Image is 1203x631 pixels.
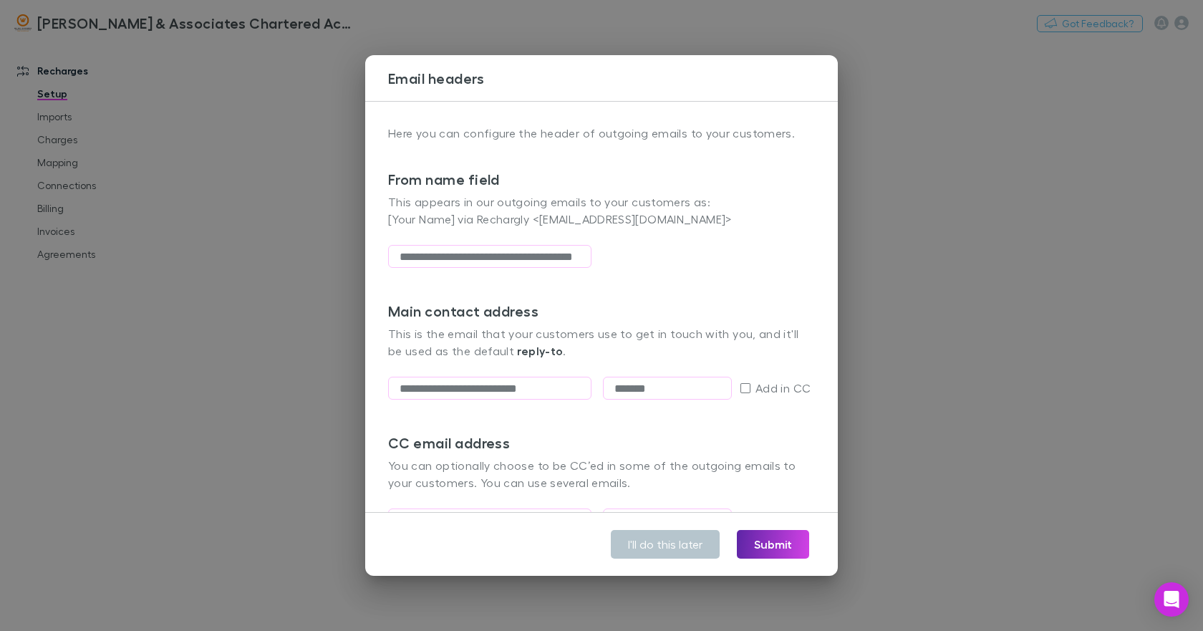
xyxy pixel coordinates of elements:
p: [Your Name] via Rechargly <[EMAIL_ADDRESS][DOMAIN_NAME]> [388,211,815,228]
h3: Email headers [388,69,838,87]
p: You can optionally choose to be CC’ed in some of the outgoing emails to your customers. You can u... [388,457,815,491]
button: I'll do this later [611,530,720,559]
span: Add in CC [755,380,811,397]
h3: From name field [388,170,815,188]
button: Submit [737,530,809,559]
h3: Main contact address [388,302,815,319]
h3: CC email address [388,434,815,451]
div: Open Intercom Messenger [1154,582,1189,617]
p: This is the email that your customers use to get in touch with you, and it'll be used as the defa... [388,325,815,360]
strong: reply-to [517,344,563,358]
p: This appears in our outgoing emails to your customers as: [388,193,815,211]
p: Here you can configure the header of outgoing emails to your customers. [388,125,815,142]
